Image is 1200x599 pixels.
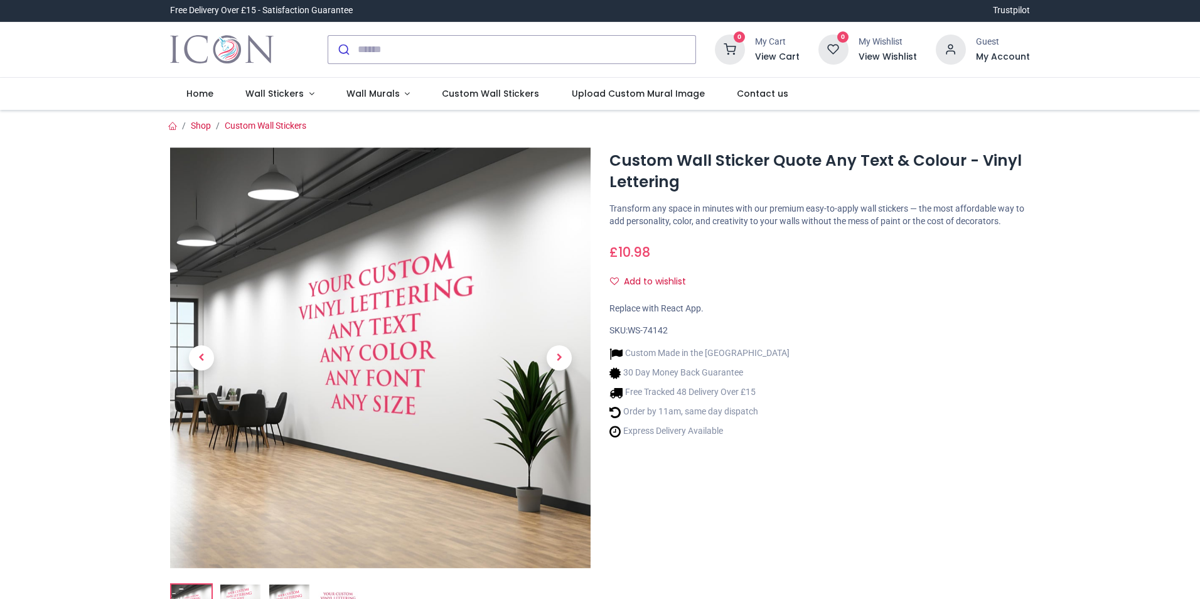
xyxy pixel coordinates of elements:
a: Shop [191,121,211,131]
a: 0 [715,43,745,53]
span: £ [609,243,650,261]
p: Transform any space in minutes with our premium easy-to-apply wall stickers — the most affordable... [609,203,1030,227]
span: Home [186,87,213,100]
img: Custom Wall Sticker Quote Any Text & Colour - Vinyl Lettering [170,148,591,568]
span: Custom Wall Stickers [442,87,539,100]
div: My Cart [755,36,800,48]
a: My Account [976,51,1030,63]
span: Wall Murals [346,87,400,100]
li: Express Delivery Available [609,425,790,438]
a: Previous [170,210,233,505]
div: Guest [976,36,1030,48]
h1: Custom Wall Sticker Quote Any Text & Colour - Vinyl Lettering [609,150,1030,193]
div: My Wishlist [859,36,917,48]
li: Custom Made in the [GEOGRAPHIC_DATA] [609,347,790,360]
sup: 0 [734,31,746,43]
a: Custom Wall Stickers [225,121,306,131]
i: Add to wishlist [610,277,619,286]
div: Replace with React App. [609,303,1030,315]
img: Icon Wall Stickers [170,32,274,67]
span: 10.98 [618,243,650,261]
li: 30 Day Money Back Guarantee [609,367,790,380]
span: Previous [189,345,214,370]
sup: 0 [837,31,849,43]
a: View Wishlist [859,51,917,63]
span: Contact us [737,87,788,100]
a: Wall Stickers [229,78,330,111]
div: SKU: [609,325,1030,337]
button: Add to wishlistAdd to wishlist [609,271,697,293]
li: Free Tracked 48 Delivery Over £15 [609,386,790,399]
a: Next [528,210,591,505]
li: Order by 11am, same day dispatch [609,406,790,419]
div: Free Delivery Over £15 - Satisfaction Guarantee [170,4,353,17]
a: 0 [818,43,849,53]
a: Wall Murals [330,78,426,111]
span: Next [547,345,572,370]
span: Wall Stickers [245,87,304,100]
a: View Cart [755,51,800,63]
a: Logo of Icon Wall Stickers [170,32,274,67]
span: Upload Custom Mural Image [572,87,705,100]
span: WS-74142 [628,325,668,335]
a: Trustpilot [993,4,1030,17]
button: Submit [328,36,358,63]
